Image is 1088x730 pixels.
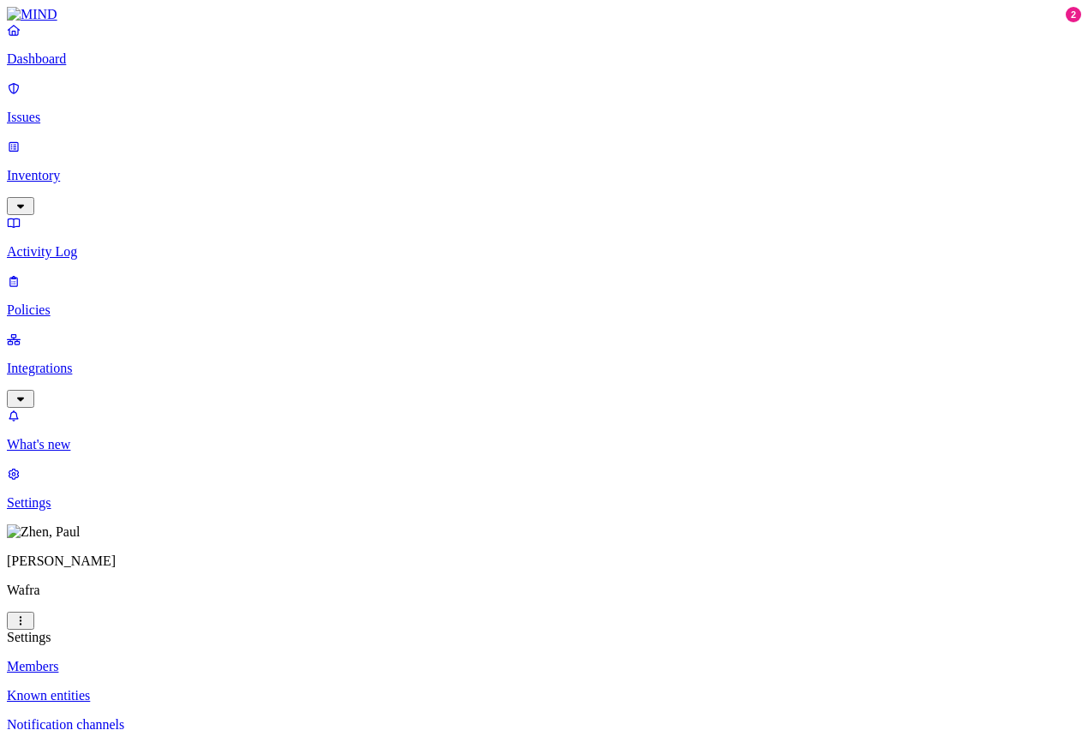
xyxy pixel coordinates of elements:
p: [PERSON_NAME] [7,553,1081,569]
img: Zhen, Paul [7,524,80,540]
a: Settings [7,466,1081,511]
a: Dashboard [7,22,1081,67]
a: Policies [7,273,1081,318]
p: Inventory [7,168,1081,183]
p: Settings [7,495,1081,511]
a: Members [7,659,1081,674]
div: 2 [1066,7,1081,22]
a: Issues [7,81,1081,125]
p: What's new [7,437,1081,452]
a: What's new [7,408,1081,452]
a: Known entities [7,688,1081,703]
a: Inventory [7,139,1081,212]
img: MIND [7,7,57,22]
a: Integrations [7,332,1081,405]
p: Wafra [7,583,1081,598]
p: Integrations [7,361,1081,376]
p: Dashboard [7,51,1081,67]
p: Activity Log [7,244,1081,260]
p: Issues [7,110,1081,125]
a: MIND [7,7,1081,22]
div: Settings [7,630,1081,645]
a: Activity Log [7,215,1081,260]
p: Policies [7,302,1081,318]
